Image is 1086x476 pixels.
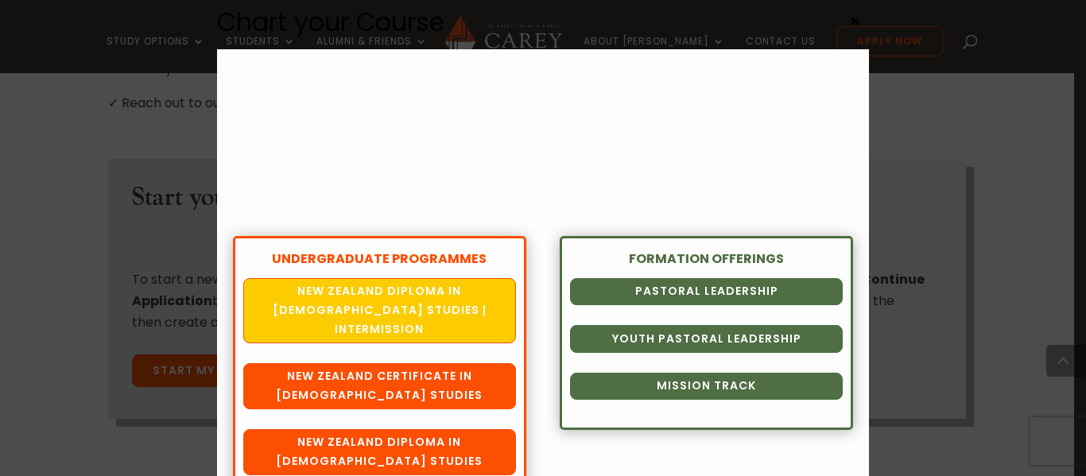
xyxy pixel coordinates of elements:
[570,278,842,305] a: Pastoral Leadership
[570,249,842,269] div: FORMATION OFFERINGS
[217,8,869,37] div: Chart your Course
[243,363,515,409] a: New Zealand Certificate in [DEMOGRAPHIC_DATA] Studies
[243,278,515,343] a: New Zealand Diploma in [DEMOGRAPHIC_DATA] Studies | Intermission
[570,325,842,352] a: Youth Pastoral Leadership
[847,14,863,28] button: Close
[243,249,515,269] div: UNDERGRADUATE PROGRAMMES
[243,429,515,475] a: New Zealand Diploma in [DEMOGRAPHIC_DATA] Studies
[570,373,842,400] a: Mission Track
